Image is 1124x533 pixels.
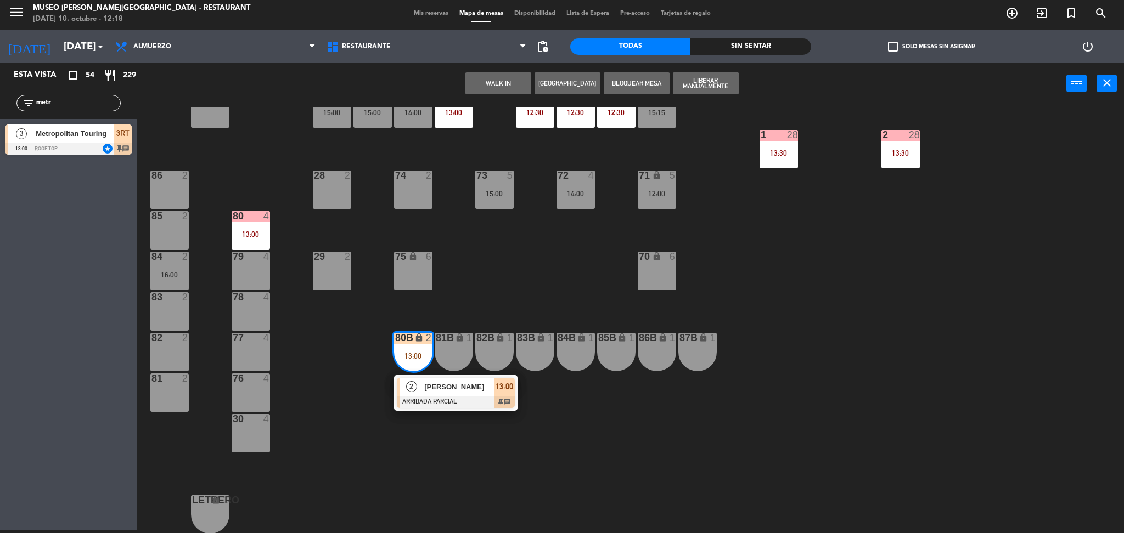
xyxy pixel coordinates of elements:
[617,333,627,342] i: lock
[535,72,600,94] button: [GEOGRAPHIC_DATA]
[342,43,391,50] span: Restaurante
[699,333,708,342] i: lock
[151,252,152,262] div: 84
[263,252,270,262] div: 4
[33,3,250,14] div: Museo [PERSON_NAME][GEOGRAPHIC_DATA] - Restaurant
[1081,40,1094,53] i: power_settings_new
[345,171,351,180] div: 2
[638,109,676,116] div: 15:15
[670,252,676,262] div: 6
[496,333,505,342] i: lock
[123,69,136,82] span: 229
[652,171,661,180] i: lock
[1035,7,1048,20] i: exit_to_app
[36,128,114,139] span: Metropolitan Touring
[561,10,615,16] span: Lista de Espera
[151,211,152,221] div: 85
[454,10,509,16] span: Mapa de mesas
[16,128,27,139] span: 3
[182,373,189,383] div: 2
[655,10,716,16] span: Tarjetas de regalo
[638,190,676,197] div: 12:00
[455,333,464,342] i: lock
[151,292,152,302] div: 83
[557,190,595,197] div: 14:00
[394,352,432,360] div: 13:00
[536,333,546,342] i: lock
[406,381,417,392] span: 2
[263,373,270,383] div: 4
[263,414,270,424] div: 4
[1097,75,1117,92] button: close
[598,333,599,343] div: 85B
[1065,7,1078,20] i: turned_in_not
[66,69,80,82] i: crop_square
[577,333,586,342] i: lock
[426,333,432,343] div: 2
[345,252,351,262] div: 2
[8,4,25,24] button: menu
[536,40,549,53] span: pending_actions
[1070,76,1083,89] i: power_input
[86,69,94,82] span: 54
[710,333,717,343] div: 1
[548,333,554,343] div: 1
[35,97,120,109] input: Filtrar por nombre...
[1066,75,1087,92] button: power_input
[570,38,690,55] div: Todas
[182,333,189,343] div: 2
[116,127,130,140] span: 3RT
[597,109,636,116] div: 12:30
[414,333,424,342] i: lock
[408,252,418,261] i: lock
[435,109,473,116] div: 13:00
[426,252,432,262] div: 6
[263,292,270,302] div: 4
[496,380,513,393] span: 13:00
[8,4,25,20] i: menu
[1100,76,1114,89] i: close
[263,211,270,221] div: 4
[652,252,661,261] i: lock
[182,292,189,302] div: 2
[629,333,636,343] div: 1
[909,130,920,140] div: 28
[424,381,494,393] span: [PERSON_NAME]
[395,171,396,180] div: 74
[507,333,514,343] div: 1
[467,333,473,343] div: 1
[476,333,477,343] div: 82B
[883,130,883,140] div: 2
[408,10,454,16] span: Mis reservas
[888,42,898,52] span: check_box_outline_blank
[263,333,270,343] div: 4
[426,171,432,180] div: 2
[353,109,392,116] div: 15:00
[211,495,221,504] i: lock
[690,38,811,55] div: Sin sentar
[232,230,270,238] div: 13:00
[604,72,670,94] button: Bloquear Mesa
[588,333,595,343] div: 1
[394,109,432,116] div: 14:00
[588,171,595,180] div: 4
[313,109,351,116] div: 15:00
[150,271,189,279] div: 16:00
[507,171,514,180] div: 5
[465,72,531,94] button: WALK IN
[670,333,676,343] div: 1
[192,495,193,505] div: Letrero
